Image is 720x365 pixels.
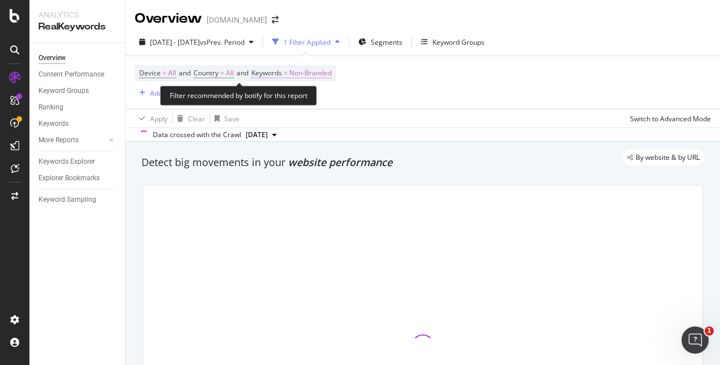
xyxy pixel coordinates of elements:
[38,172,100,184] div: Explorer Bookmarks
[272,16,278,24] div: arrow-right-arrow-left
[38,101,63,113] div: Ranking
[636,154,700,161] span: By website & by URL
[38,85,89,97] div: Keyword Groups
[241,128,281,142] button: [DATE]
[38,52,117,64] a: Overview
[224,114,239,124] div: Save
[173,109,205,128] button: Clear
[625,109,711,128] button: Switch to Advanced Mode
[38,9,116,20] div: Analytics
[135,33,258,51] button: [DATE] - [DATE]vsPrev. Period
[135,109,168,128] button: Apply
[623,150,704,165] div: legacy label
[168,65,176,81] span: All
[38,118,68,130] div: Keywords
[38,194,117,206] a: Keyword Sampling
[135,9,202,28] div: Overview
[38,69,104,80] div: Content Performance
[194,68,218,78] span: Country
[162,68,166,78] span: =
[38,194,96,206] div: Keyword Sampling
[226,65,234,81] span: All
[284,37,331,47] div: 1 Filter Applied
[354,33,407,51] button: Segments
[150,88,180,98] div: Add Filter
[220,68,224,78] span: =
[188,114,205,124] div: Clear
[251,68,282,78] span: Keywords
[38,134,79,146] div: More Reports
[682,326,709,354] iframe: Intercom live chat
[371,37,402,47] span: Segments
[38,134,106,146] a: More Reports
[268,33,344,51] button: 1 Filter Applied
[38,118,117,130] a: Keywords
[38,52,66,64] div: Overview
[432,37,485,47] div: Keyword Groups
[200,37,245,47] span: vs Prev. Period
[237,68,248,78] span: and
[150,114,168,124] div: Apply
[153,130,241,140] div: Data crossed with the Crawl
[38,172,117,184] a: Explorer Bookmarks
[135,86,180,100] button: Add Filter
[417,33,489,51] button: Keyword Groups
[289,65,332,81] span: Non-Branded
[38,156,117,168] a: Keywords Explorer
[160,86,317,105] div: Filter recommended by botify for this report
[38,156,95,168] div: Keywords Explorer
[246,130,268,140] span: 2024 May. 4th
[38,69,117,80] a: Content Performance
[150,37,200,47] span: [DATE] - [DATE]
[38,85,117,97] a: Keyword Groups
[139,68,161,78] span: Device
[179,68,191,78] span: and
[284,68,288,78] span: =
[630,114,711,124] div: Switch to Advanced Mode
[38,101,117,113] a: Ranking
[207,14,267,26] div: [DOMAIN_NAME]
[705,326,714,336] span: 1
[38,20,116,33] div: RealKeywords
[210,109,239,128] button: Save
